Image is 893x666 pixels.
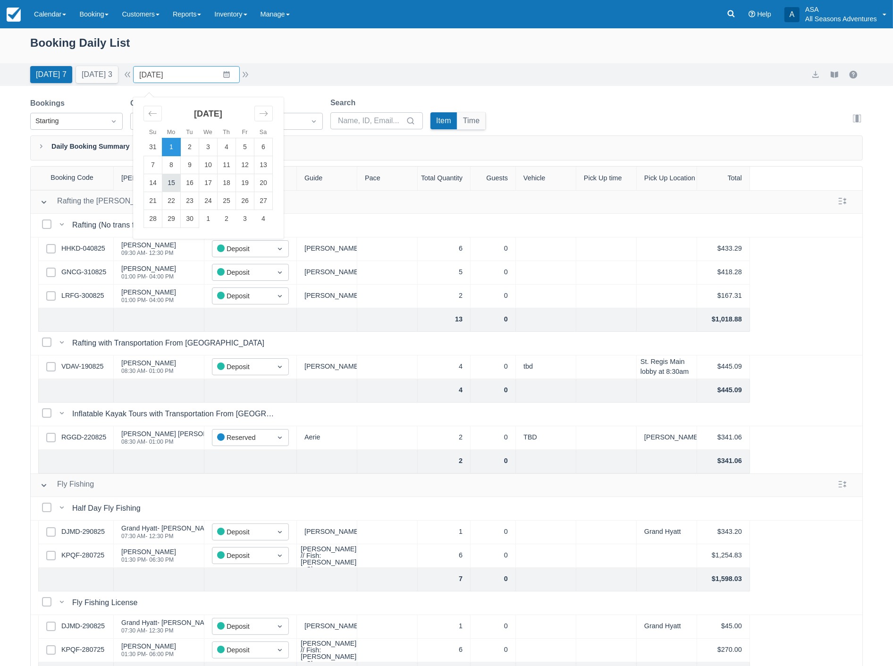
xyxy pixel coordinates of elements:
[471,379,516,403] div: 0
[121,274,176,279] div: 01:00 PM - 04:00 PM
[242,129,248,135] small: Fr
[181,174,199,192] td: Tuesday, September 16, 2025
[697,426,750,450] div: $341.06
[471,285,516,308] div: 0
[697,379,750,403] div: $445.09
[61,432,106,443] a: RGGD-220825
[254,192,273,210] td: Saturday, September 27, 2025
[61,527,105,537] a: DJMD-290825
[236,156,254,174] td: Friday, September 12, 2025
[757,10,771,18] span: Help
[217,550,267,561] div: Deposit
[275,551,285,560] span: Dropdown icon
[144,174,162,192] td: Sunday, September 14, 2025
[121,548,176,555] div: [PERSON_NAME]
[236,192,254,210] td: Friday, September 26, 2025
[418,308,471,332] div: 13
[418,544,471,568] div: 6
[217,645,267,656] div: Deposit
[471,355,516,379] div: 0
[61,362,103,372] a: VDAV-190825
[217,527,267,538] div: Deposit
[133,66,240,83] input: Date
[254,138,273,156] td: Saturday, September 6, 2025
[223,129,230,135] small: Th
[697,568,750,591] div: $1,598.03
[784,7,800,22] div: A
[121,250,176,256] div: 09:30 AM - 12:30 PM
[338,112,404,129] input: Name, ID, Email...
[121,651,176,657] div: 01:30 PM - 06:00 PM
[637,167,697,190] div: Pick Up Location
[162,156,181,174] td: Monday, September 8, 2025
[471,237,516,261] div: 0
[697,261,750,285] div: $418.28
[357,167,418,190] div: Pace
[418,568,471,591] div: 7
[418,237,471,261] div: 6
[35,116,101,126] div: Starting
[275,645,285,655] span: Dropdown icon
[121,628,216,633] div: 07:30 AM - 12:30 PM
[218,174,236,192] td: Thursday, September 18, 2025
[121,643,176,649] div: [PERSON_NAME]
[697,308,750,332] div: $1,018.88
[217,267,267,278] div: Deposit
[109,117,118,126] span: Dropdown icon
[297,167,357,190] div: Guide
[36,194,183,211] button: Rafting the [PERSON_NAME] River
[36,477,98,494] button: Fly Fishing
[297,285,357,308] div: [PERSON_NAME]
[418,261,471,285] div: 5
[121,360,176,366] div: [PERSON_NAME]
[254,210,273,228] td: Saturday, October 4, 2025
[194,109,222,118] strong: [DATE]
[121,265,176,272] div: [PERSON_NAME]
[30,135,863,160] div: Daily Booking Summary
[181,138,199,156] td: Tuesday, September 2, 2025
[144,156,162,174] td: Sunday, September 7, 2025
[30,98,68,109] label: Bookings
[697,639,750,662] div: $270.00
[471,261,516,285] div: 0
[143,106,162,121] div: Move backward to switch to the previous month.
[457,112,486,129] button: Time
[61,550,104,561] a: KPQF-280725
[275,268,285,277] span: Dropdown icon
[637,615,697,639] div: Grand Hyatt
[637,426,697,450] div: [PERSON_NAME] [PERSON_NAME]
[162,174,181,192] td: Monday, September 15, 2025
[218,156,236,174] td: Thursday, September 11, 2025
[61,645,104,655] a: KPQF-280725
[254,106,273,121] div: Move forward to switch to the next month.
[199,138,218,156] td: Wednesday, September 3, 2025
[61,267,106,278] a: GNCG-310825
[637,355,697,379] div: St. Regis Main lobby at 8:30am
[217,621,267,632] div: Deposit
[418,426,471,450] div: 2
[121,430,292,437] div: [PERSON_NAME] [PERSON_NAME]- [PERSON_NAME]
[418,285,471,308] div: 2
[297,261,357,285] div: [PERSON_NAME]
[30,34,863,61] div: Booking Daily List
[697,285,750,308] div: $167.31
[121,525,216,531] div: Grand Hyatt- [PERSON_NAME]
[471,308,516,332] div: 0
[61,291,104,301] a: LRFG-300825
[162,210,181,228] td: Monday, September 29, 2025
[275,244,285,253] span: Dropdown icon
[275,362,285,371] span: Dropdown icon
[418,167,471,190] div: Total Quantity
[133,97,283,239] div: Calendar
[697,167,750,190] div: Total
[217,362,267,372] div: Deposit
[418,450,471,473] div: 2
[516,355,576,379] div: tbd
[121,368,176,374] div: 08:30 AM - 01:00 PM
[297,521,357,544] div: [PERSON_NAME]
[121,557,176,563] div: 01:30 PM - 06:30 PM
[144,192,162,210] td: Sunday, September 21, 2025
[516,426,576,450] div: TBD
[121,297,176,303] div: 01:00 PM - 04:00 PM
[697,544,750,568] div: $1,254.83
